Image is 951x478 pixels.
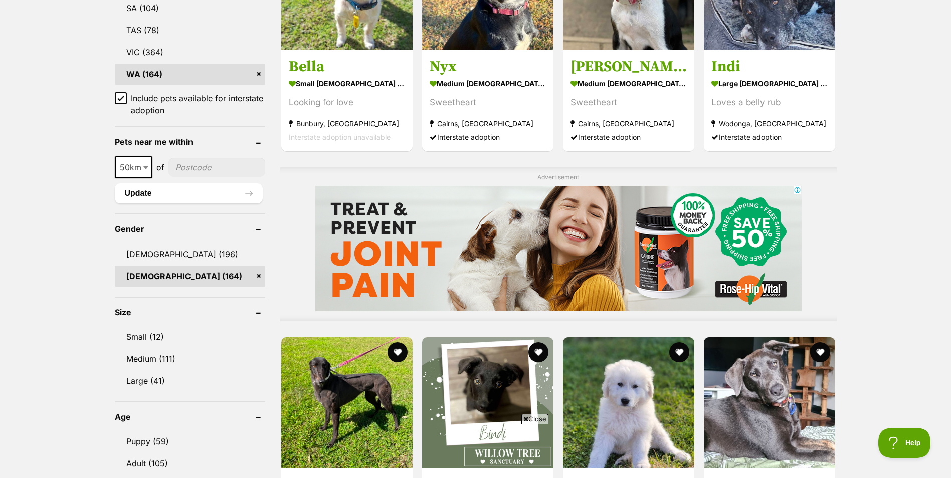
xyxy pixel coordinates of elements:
[811,342,831,362] button: favourite
[131,92,265,116] span: Include pets available for interstate adoption
[570,57,687,76] h3: [PERSON_NAME]
[115,183,263,203] button: Update
[115,266,265,287] a: [DEMOGRAPHIC_DATA] (164)
[115,156,152,178] span: 50km
[570,130,687,144] div: Interstate adoption
[570,117,687,130] strong: Cairns, [GEOGRAPHIC_DATA]
[289,133,391,141] span: Interstate adoption unavailable
[115,453,265,474] a: Adult (105)
[704,50,835,151] a: Indi large [DEMOGRAPHIC_DATA] Dog Loves a belly rub Wodonga, [GEOGRAPHIC_DATA] Interstate adoption
[115,244,265,265] a: [DEMOGRAPHIC_DATA] (196)
[115,20,265,41] a: TAS (78)
[116,160,151,174] span: 50km
[430,76,546,91] strong: medium [DEMOGRAPHIC_DATA] Dog
[388,342,408,362] button: favourite
[422,337,553,468] img: Bindi - Australian Kelpie Dog
[563,50,694,151] a: [PERSON_NAME] medium [DEMOGRAPHIC_DATA] Dog Sweetheart Cairns, [GEOGRAPHIC_DATA] Interstate adoption
[289,76,405,91] strong: small [DEMOGRAPHIC_DATA] Dog
[430,96,546,109] div: Sweetheart
[281,50,413,151] a: Bella small [DEMOGRAPHIC_DATA] Dog Looking for love Bunbury, [GEOGRAPHIC_DATA] Interstate adoptio...
[521,414,548,424] span: Close
[115,412,265,421] header: Age
[115,137,265,146] header: Pets near me within
[115,370,265,391] a: Large (41)
[115,431,265,452] a: Puppy (59)
[669,342,689,362] button: favourite
[711,96,828,109] div: Loves a belly rub
[115,348,265,369] a: Medium (111)
[430,117,546,130] strong: Cairns, [GEOGRAPHIC_DATA]
[422,50,553,151] a: Nyx medium [DEMOGRAPHIC_DATA] Dog Sweetheart Cairns, [GEOGRAPHIC_DATA] Interstate adoption
[281,337,413,468] img: Libby - Greyhound Dog
[711,130,828,144] div: Interstate adoption
[115,224,265,233] header: Gender
[115,92,265,116] a: Include pets available for interstate adoption
[878,428,931,458] iframe: Help Scout Beacon - Open
[528,342,548,362] button: favourite
[563,337,694,468] img: Clarissa - Maremma Sheepdog
[570,96,687,109] div: Sweetheart
[711,57,828,76] h3: Indi
[570,76,687,91] strong: medium [DEMOGRAPHIC_DATA] Dog
[430,130,546,144] div: Interstate adoption
[168,158,265,177] input: postcode
[430,57,546,76] h3: Nyx
[289,57,405,76] h3: Bella
[704,337,835,468] img: Tilly - Mixed breed Dog
[115,308,265,317] header: Size
[280,167,837,321] div: Advertisement
[315,186,802,311] iframe: Advertisement
[289,117,405,130] strong: Bunbury, [GEOGRAPHIC_DATA]
[115,64,265,85] a: WA (164)
[711,117,828,130] strong: Wodonga, [GEOGRAPHIC_DATA]
[115,42,265,63] a: VIC (364)
[711,76,828,91] strong: large [DEMOGRAPHIC_DATA] Dog
[115,326,265,347] a: Small (12)
[156,161,164,173] span: of
[289,96,405,109] div: Looking for love
[293,428,658,473] iframe: Advertisement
